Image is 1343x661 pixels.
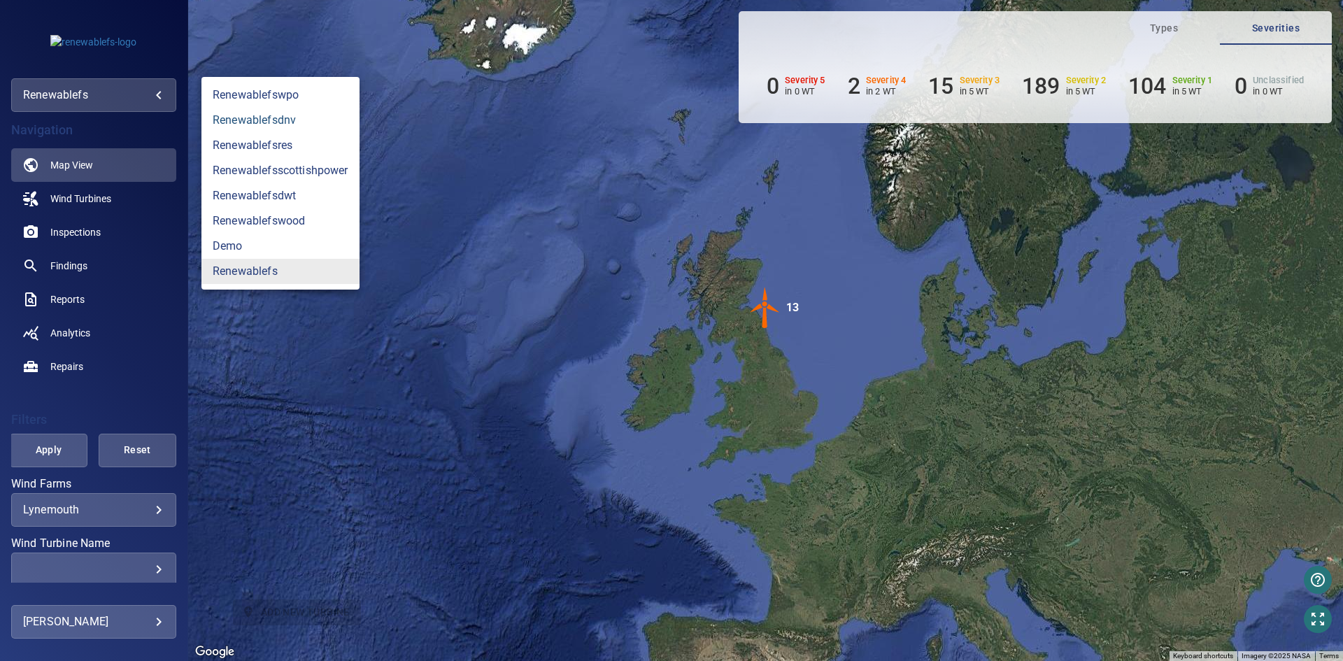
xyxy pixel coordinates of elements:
[201,133,360,158] a: renewablefsres
[201,108,360,133] a: renewablefsdnv
[201,259,360,284] a: renewablefs
[201,208,360,234] a: renewablefswood
[201,158,360,183] a: renewablefsscottishpower
[201,234,360,259] a: demo
[201,183,360,208] a: renewablefsdwt
[201,83,360,108] a: renewablefswpo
